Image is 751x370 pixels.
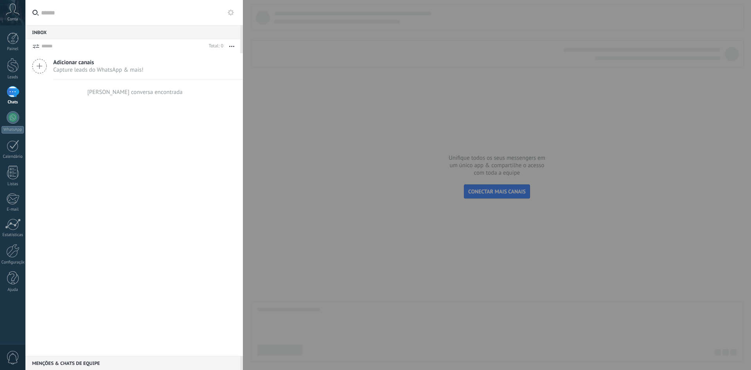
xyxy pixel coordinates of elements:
div: Configurações [2,260,24,265]
div: Estatísticas [2,233,24,238]
div: E-mail [2,207,24,212]
span: Capture leads do WhatsApp & mais! [53,66,144,74]
div: Total: 0 [206,42,223,50]
div: Leads [2,75,24,80]
div: Inbox [25,25,240,39]
div: Ajuda [2,287,24,292]
div: WhatsApp [2,126,24,134]
div: Calendário [2,154,24,159]
span: Adicionar canais [53,59,144,66]
div: Listas [2,182,24,187]
div: Menções & Chats de equipe [25,356,240,370]
div: Chats [2,100,24,105]
div: Painel [2,47,24,52]
span: Conta [7,17,18,22]
div: [PERSON_NAME] conversa encontrada [87,88,183,96]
